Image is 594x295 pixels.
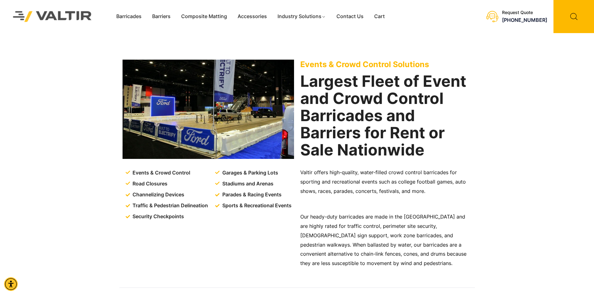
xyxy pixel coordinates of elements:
[300,168,472,196] p: Valtir offers high-quality, water-filled crowd control barricades for sporting and recreational e...
[5,3,100,30] img: Valtir Rentals
[369,12,390,21] a: Cart
[221,190,282,199] span: Parades & Racing Events
[502,17,547,23] a: [PHONE_NUMBER]
[502,10,547,15] div: Request Quote
[221,201,292,210] span: Sports & Recreational Events
[272,12,331,21] a: Industry Solutions
[131,168,190,178] span: Events & Crowd Control
[111,12,147,21] a: Barricades
[147,12,176,21] a: Barriers
[331,12,369,21] a: Contact Us
[4,277,18,291] div: Accessibility Menu
[221,168,278,178] span: Garages & Parking Lots
[300,212,472,268] p: Our heady-duty barricades are made in the [GEOGRAPHIC_DATA] and are highly rated for traffic cont...
[300,73,472,159] h2: Largest Fleet of Event and Crowd Control Barricades and Barriers for Rent or Sale Nationwide
[221,179,273,189] span: Stadiums and Arenas
[300,60,472,69] p: Events & Crowd Control Solutions
[131,212,184,221] span: Security Checkpoints
[131,201,208,210] span: Traffic & Pedestrian Delineation
[232,12,272,21] a: Accessories
[176,12,232,21] a: Composite Matting
[131,190,184,199] span: Channelizing Devices
[131,179,167,189] span: Road Closures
